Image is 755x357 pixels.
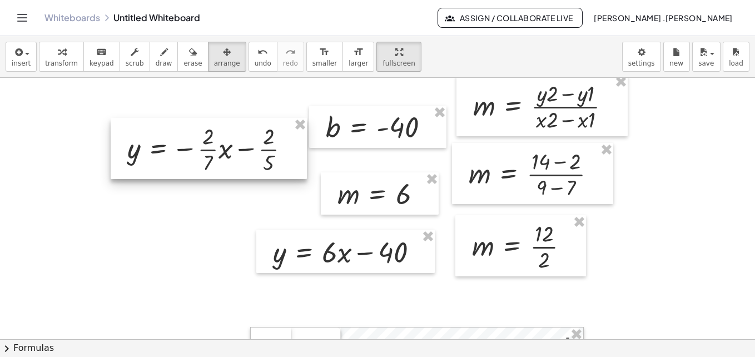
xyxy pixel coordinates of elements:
i: format_size [319,46,330,59]
button: erase [177,42,208,72]
button: Undo [351,334,371,354]
span: smaller [312,59,337,67]
span: larger [349,59,368,67]
span: scrub [126,59,144,67]
span: load [729,59,743,67]
span: draw [156,59,172,67]
button: undoundo [249,42,277,72]
span: keypad [90,59,114,67]
button: fullscreen [376,42,421,72]
span: fullscreen [383,59,415,67]
span: new [669,59,683,67]
button: save [692,42,721,72]
span: redo [283,59,298,67]
span: erase [183,59,202,67]
button: settings [622,42,661,72]
button: format_sizesmaller [306,42,343,72]
span: settings [628,59,655,67]
span: undo [255,59,271,67]
button: arrange [208,42,246,72]
span: transform [45,59,78,67]
button: load [723,42,749,72]
button: draw [150,42,178,72]
button: redoredo [277,42,304,72]
i: redo [285,46,296,59]
button: format_sizelarger [342,42,374,72]
i: keyboard [96,46,107,59]
span: arrange [214,59,240,67]
button: scrub [120,42,150,72]
span: insert [12,59,31,67]
button: insert [6,42,37,72]
i: undo [257,46,268,59]
button: keyboardkeypad [83,42,120,72]
span: [PERSON_NAME] .[PERSON_NAME] [594,13,733,23]
span: Assign / Collaborate Live [447,13,573,23]
i: format_size [353,46,364,59]
a: Whiteboards [44,12,100,23]
button: transform [39,42,84,72]
button: new [663,42,690,72]
button: Assign / Collaborate Live [438,8,583,28]
button: Toggle navigation [13,9,31,27]
span: save [698,59,714,67]
button: [PERSON_NAME] .[PERSON_NAME] [585,8,742,28]
button: Settings [558,333,578,353]
img: Main Menu [264,336,277,350]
